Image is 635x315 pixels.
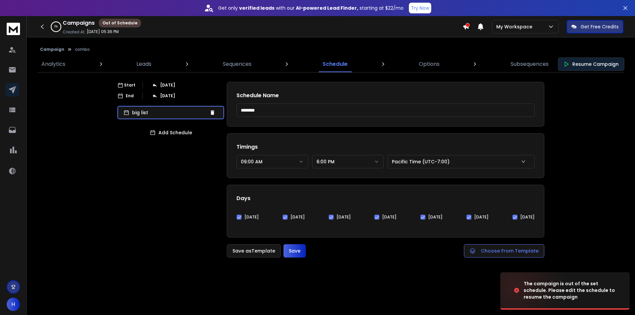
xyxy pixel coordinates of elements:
[126,93,134,99] p: End
[160,93,175,99] p: [DATE]
[415,56,444,72] a: Options
[40,47,64,52] button: Campaign
[75,47,90,52] p: combo
[511,60,549,68] p: Subsequences
[239,5,274,11] strong: verified leads
[524,280,622,300] div: The campaign is out of the set schedule. Please edit the schedule to resume the campaign
[99,19,141,27] div: Out of Schedule
[283,244,306,258] button: Save
[219,56,255,72] a: Sequences
[7,298,20,311] button: H
[290,214,305,220] label: [DATE]
[481,248,539,254] span: Choose From Template
[236,155,308,168] button: 09:00 AM
[500,272,567,308] img: image
[218,5,404,11] p: Get only with our starting at $22/mo
[296,5,358,11] strong: AI-powered Lead Finder,
[223,60,251,68] p: Sequences
[392,158,452,165] p: Pacific Time (UTC-7:00)
[132,109,207,116] p: big list
[236,143,535,151] h1: Timings
[54,25,58,29] p: 0 %
[312,155,384,168] button: 6:00 PM
[244,214,259,220] label: [DATE]
[520,214,535,220] label: [DATE]
[63,29,85,35] p: Created At:
[382,214,397,220] label: [DATE]
[160,83,175,88] p: [DATE]
[132,56,155,72] a: Leads
[117,126,224,139] button: Add Schedule
[63,19,95,27] h1: Campaigns
[581,23,619,30] p: Get Free Credits
[227,244,281,258] button: Save asTemplate
[7,23,20,35] img: logo
[464,244,544,258] button: Choose From Template
[236,194,535,202] h1: Days
[496,23,535,30] p: My Workspace
[41,60,65,68] p: Analytics
[409,3,431,13] button: Try Now
[474,214,489,220] label: [DATE]
[124,83,135,88] p: Start
[319,56,352,72] a: Schedule
[419,60,440,68] p: Options
[87,29,119,34] p: [DATE] 05:36 PM
[567,20,623,33] button: Get Free Credits
[136,60,151,68] p: Leads
[236,92,535,100] h1: Schedule Name
[411,5,429,11] p: Try Now
[337,214,351,220] label: [DATE]
[323,60,348,68] p: Schedule
[507,56,553,72] a: Subsequences
[428,214,443,220] label: [DATE]
[37,56,69,72] a: Analytics
[558,57,624,71] button: Resume Campaign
